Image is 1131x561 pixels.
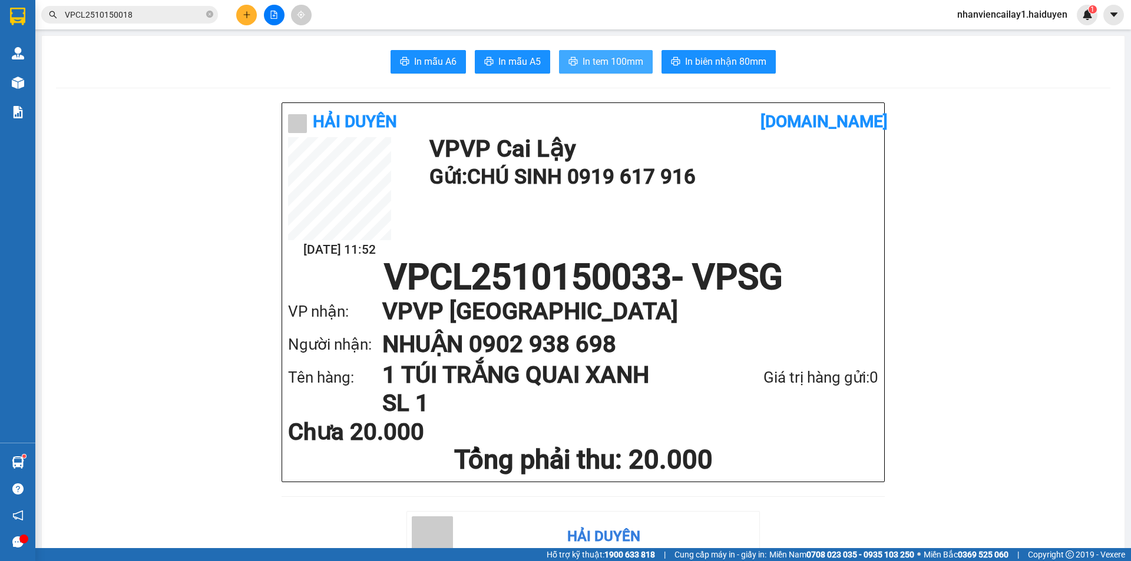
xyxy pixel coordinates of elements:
h2: [DATE] 11:52 [288,240,391,260]
h1: SL 1 [382,389,701,417]
span: printer [568,57,578,68]
span: question-circle [12,483,24,494]
div: Người nhận: [288,333,382,357]
span: | [664,548,666,561]
span: printer [400,57,409,68]
sup: 1 [1089,5,1097,14]
span: 1 [1090,5,1094,14]
div: Giá trị hàng gửi: 0 [701,366,878,390]
h1: Tổng phải thu: 20.000 [288,444,878,476]
div: Hải Duyên [567,526,640,548]
span: printer [671,57,680,68]
h1: VPCL2510150033 - VPSG [288,260,878,295]
span: close-circle [206,9,213,21]
button: aim [291,5,312,25]
span: Hỗ trợ kỹ thuật: [547,548,655,561]
h1: NHUẬN 0902 938 698 [382,328,855,361]
span: In tem 100mm [583,54,643,69]
span: search [49,11,57,19]
span: notification [12,510,24,521]
span: nhanviencailay1.haiduyen [948,7,1077,22]
span: In biên nhận 80mm [685,54,766,69]
span: caret-down [1109,9,1119,20]
h1: VP VP [GEOGRAPHIC_DATA] [382,295,855,328]
span: close-circle [206,11,213,18]
span: aim [297,11,305,19]
button: file-add [264,5,285,25]
sup: 1 [22,454,26,458]
span: Miền Nam [769,548,914,561]
input: Tìm tên, số ĐT hoặc mã đơn [65,8,204,21]
strong: 0708 023 035 - 0935 103 250 [806,550,914,559]
b: [DOMAIN_NAME] [760,112,888,131]
span: printer [484,57,494,68]
span: copyright [1066,550,1074,559]
button: printerIn mẫu A5 [475,50,550,74]
button: caret-down [1103,5,1124,25]
span: Miền Bắc [924,548,1008,561]
span: In mẫu A6 [414,54,457,69]
button: printerIn biên nhận 80mm [662,50,776,74]
img: warehouse-icon [12,77,24,89]
div: Tên hàng: [288,366,382,390]
span: message [12,536,24,547]
span: plus [243,11,251,19]
span: | [1017,548,1019,561]
span: Cung cấp máy in - giấy in: [674,548,766,561]
button: printerIn mẫu A6 [391,50,466,74]
span: file-add [270,11,278,19]
img: logo-vxr [10,8,25,25]
img: icon-new-feature [1082,9,1093,20]
img: warehouse-icon [12,47,24,59]
h1: Gửi: CHÚ SINH 0919 617 916 [429,161,872,193]
strong: 1900 633 818 [604,550,655,559]
span: ⚪️ [917,552,921,557]
button: plus [236,5,257,25]
img: solution-icon [12,106,24,118]
button: printerIn tem 100mm [559,50,653,74]
span: In mẫu A5 [498,54,541,69]
h1: 1 TÚI TRẮNG QUAI XANH [382,361,701,389]
h1: VP VP Cai Lậy [429,137,872,161]
div: VP nhận: [288,300,382,324]
img: warehouse-icon [12,456,24,469]
div: Chưa 20.000 [288,420,483,444]
strong: 0369 525 060 [958,550,1008,559]
b: Hải Duyên [313,112,397,131]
